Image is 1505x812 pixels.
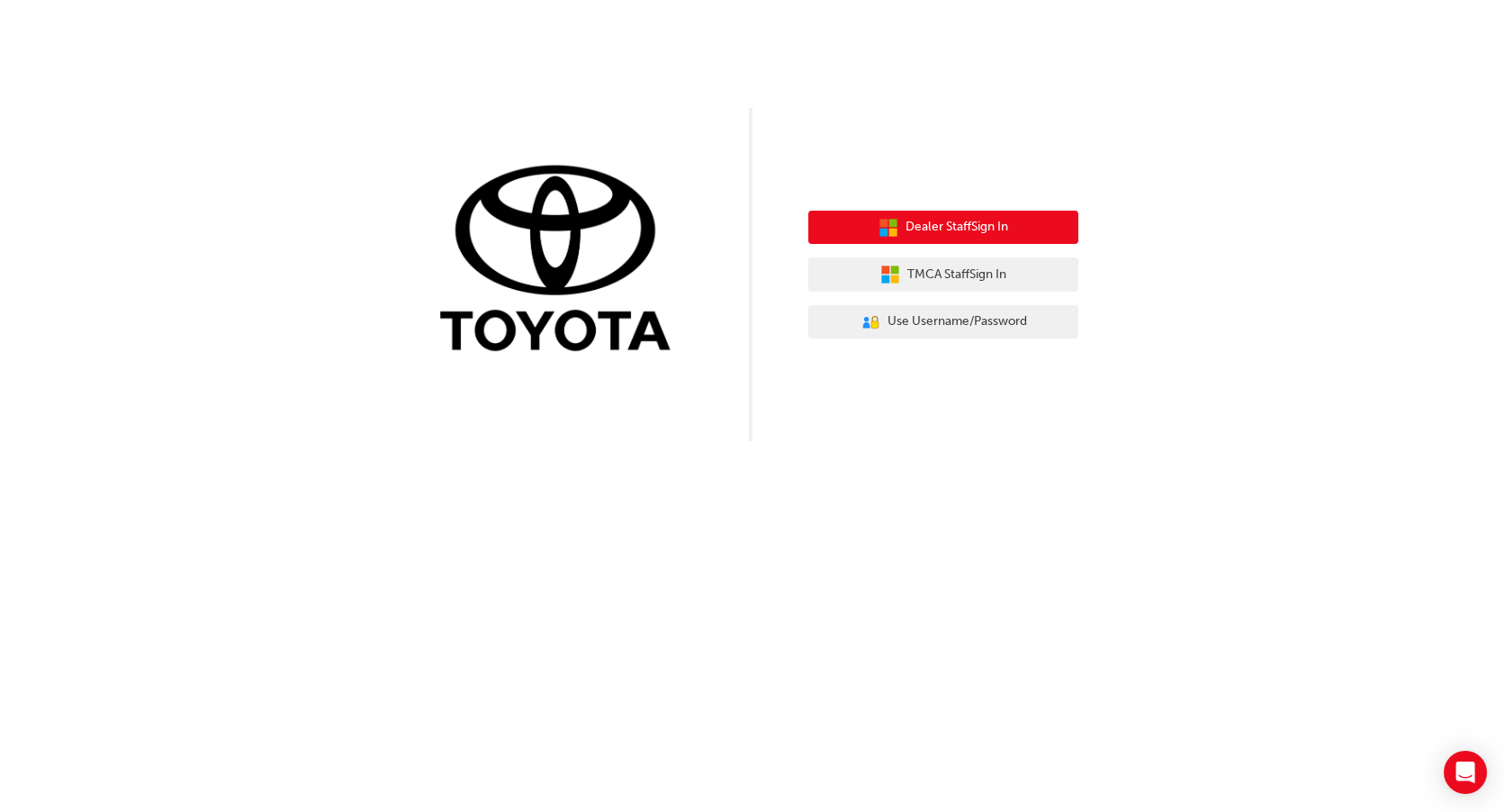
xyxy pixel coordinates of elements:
[808,257,1078,292] button: TMCA StaffSign In
[808,305,1078,339] button: Use Username/Password
[427,161,697,360] img: Trak
[906,217,1008,238] span: Dealer Staff Sign In
[1444,751,1487,794] div: Open Intercom Messenger
[808,211,1078,245] button: Dealer StaffSign In
[888,311,1027,332] span: Use Username/Password
[907,265,1006,285] span: TMCA Staff Sign In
